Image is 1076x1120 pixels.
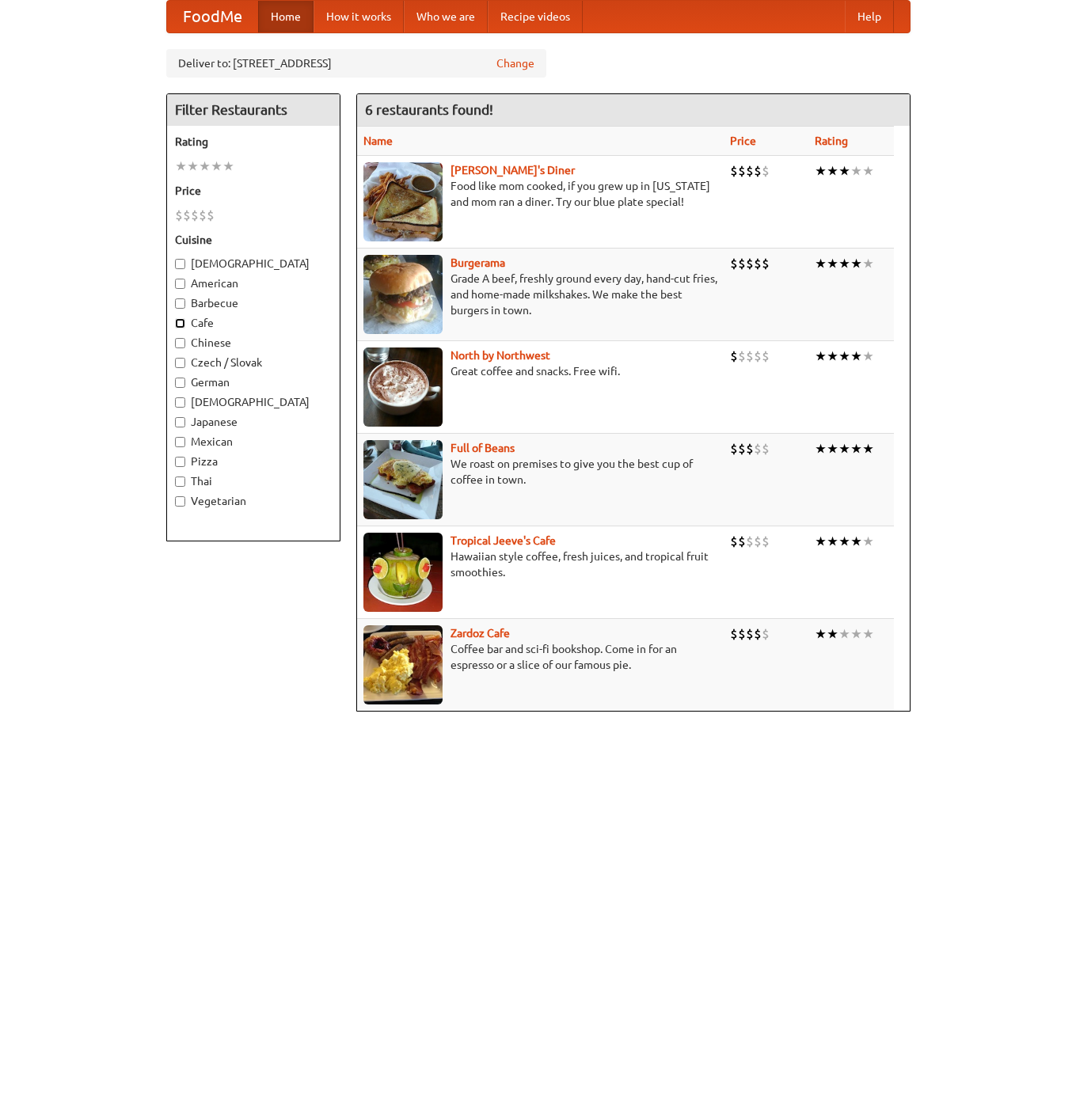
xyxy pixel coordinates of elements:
[815,625,827,643] li: ★
[363,456,717,488] p: We roast on premises to give you the best cup of coffee in town.
[862,255,874,272] li: ★
[175,454,332,469] label: Pizza
[738,533,746,550] li: $
[762,440,770,457] li: $
[827,625,838,643] li: ★
[730,533,738,550] li: $
[175,259,185,269] input: [DEMOGRAPHIC_DATA]
[175,414,332,430] label: Japanese
[850,625,862,643] li: ★
[754,162,762,180] li: $
[363,533,443,612] img: jeeves.jpg
[363,271,717,318] p: Grade A beef, freshly ground every day, hand-cut fries, and home-made milkshakes. We make the bes...
[827,533,838,550] li: ★
[175,279,185,289] input: American
[838,162,850,180] li: ★
[815,347,827,365] li: ★
[175,437,185,447] input: Mexican
[762,162,770,180] li: $
[730,347,738,365] li: $
[730,440,738,457] li: $
[845,1,894,32] a: Help
[199,158,211,175] li: ★
[175,496,185,507] input: Vegetarian
[451,164,575,177] a: [PERSON_NAME]'s Diner
[815,255,827,272] li: ★
[730,135,756,147] a: Price
[738,440,746,457] li: $
[175,378,185,388] input: German
[451,349,550,362] a: North by Northwest
[738,625,746,643] li: $
[850,347,862,365] li: ★
[815,162,827,180] li: ★
[738,162,746,180] li: $
[175,457,185,467] input: Pizza
[175,183,332,199] h5: Price
[827,347,838,365] li: ★
[175,434,332,450] label: Mexican
[404,1,488,32] a: Who we are
[451,442,515,454] a: Full of Beans
[827,255,838,272] li: ★
[850,162,862,180] li: ★
[175,394,332,410] label: [DEMOGRAPHIC_DATA]
[167,94,340,126] h4: Filter Restaurants
[175,256,332,271] label: [DEMOGRAPHIC_DATA]
[762,533,770,550] li: $
[314,1,404,32] a: How it works
[363,255,443,334] img: burgerama.jpg
[363,549,717,580] p: Hawaiian style coffee, fresh juices, and tropical fruit smoothies.
[451,256,505,269] b: Burgerama
[175,338,185,348] input: Chinese
[838,625,850,643] li: ★
[451,534,556,547] a: Tropical Jeeve's Cafe
[207,207,215,224] li: $
[175,134,332,150] h5: Rating
[862,347,874,365] li: ★
[363,347,443,427] img: north.jpg
[187,158,199,175] li: ★
[175,158,187,175] li: ★
[738,347,746,365] li: $
[754,625,762,643] li: $
[738,255,746,272] li: $
[167,1,258,32] a: FoodMe
[838,255,850,272] li: ★
[746,255,754,272] li: $
[850,440,862,457] li: ★
[222,158,234,175] li: ★
[451,627,510,640] a: Zardoz Cafe
[199,207,207,224] li: $
[862,162,874,180] li: ★
[363,625,443,704] img: zardoz.jpg
[363,440,443,519] img: beans.jpg
[762,625,770,643] li: $
[175,355,332,370] label: Czech / Slovak
[746,162,754,180] li: $
[175,417,185,427] input: Japanese
[175,335,332,351] label: Chinese
[746,347,754,365] li: $
[862,625,874,643] li: ★
[754,440,762,457] li: $
[365,102,493,117] ng-pluralize: 6 restaurants found!
[175,473,332,489] label: Thai
[488,1,583,32] a: Recipe videos
[175,298,185,309] input: Barbecue
[730,162,738,180] li: $
[191,207,199,224] li: $
[850,533,862,550] li: ★
[746,533,754,550] li: $
[746,440,754,457] li: $
[258,1,314,32] a: Home
[730,625,738,643] li: $
[754,255,762,272] li: $
[211,158,222,175] li: ★
[815,440,827,457] li: ★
